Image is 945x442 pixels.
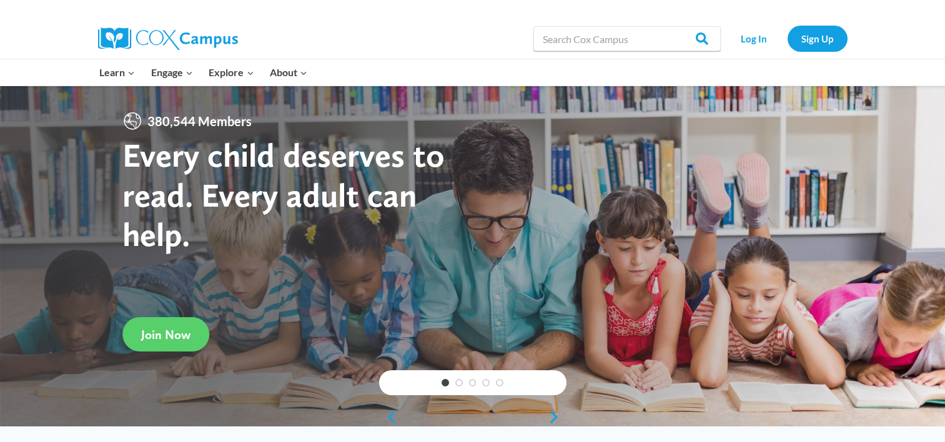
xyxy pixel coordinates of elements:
span: Explore [209,64,254,81]
a: 2 [455,379,463,386]
span: Engage [151,64,193,81]
a: previous [379,410,398,425]
nav: Primary Navigation [92,59,315,86]
span: 380,544 Members [142,111,257,131]
a: 1 [442,379,449,386]
a: 4 [482,379,490,386]
span: About [270,64,307,81]
div: content slider buttons [379,405,567,430]
span: Join Now [141,327,190,342]
span: Learn [99,64,135,81]
a: Log In [727,26,781,51]
nav: Secondary Navigation [727,26,848,51]
a: Sign Up [788,26,848,51]
strong: Every child deserves to read. Every adult can help. [122,135,445,254]
a: 5 [496,379,503,386]
input: Search Cox Campus [533,26,721,51]
a: next [548,410,567,425]
a: Join Now [122,317,209,351]
a: 3 [469,379,477,386]
img: Cox Campus [98,27,238,50]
